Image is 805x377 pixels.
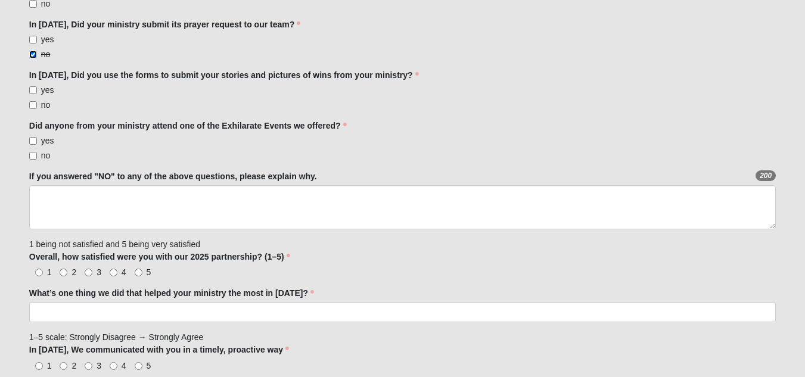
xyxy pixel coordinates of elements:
span: 1 [47,267,52,277]
span: no [41,151,51,160]
span: 4 [122,267,126,277]
label: In [DATE], Did your ministry submit its prayer request to our team? [29,18,300,30]
label: What’s one thing we did that helped your ministry the most in [DATE]? [29,287,314,299]
span: yes [41,136,54,145]
em: 200 [756,170,776,181]
input: yes [29,86,37,94]
span: no [41,49,51,59]
span: 5 [147,361,151,370]
span: 4 [122,361,126,370]
span: no [41,100,51,110]
span: 3 [97,361,101,370]
label: In [DATE], Did you use the forms to submit your stories and pictures of wins from your ministry? [29,69,419,81]
span: 3 [97,267,101,277]
span: 5 [147,267,151,277]
input: 4 [110,362,117,370]
label: If you answered "NO" to any of the above questions, please explain why. [29,170,317,182]
input: 2 [60,362,67,370]
span: yes [41,85,54,95]
input: 1 [35,362,43,370]
span: yes [41,35,54,44]
input: 2 [60,269,67,276]
span: 1 [47,361,52,370]
input: yes [29,36,37,43]
input: 4 [110,269,117,276]
input: yes [29,137,37,145]
input: no [29,51,37,58]
input: 3 [85,362,92,370]
input: 3 [85,269,92,276]
input: no [29,101,37,109]
span: 2 [72,267,76,277]
label: Overall, how satisfied were you with our 2025 partnership? (1–5) [29,251,290,263]
label: In [DATE], We communicated with you in a timely, proactive way [29,344,289,356]
input: no [29,152,37,160]
label: Did anyone from your ministry attend one of the Exhilarate Events we offered? [29,120,347,132]
input: 1 [35,269,43,276]
input: 5 [135,362,142,370]
span: 2 [72,361,76,370]
input: 5 [135,269,142,276]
